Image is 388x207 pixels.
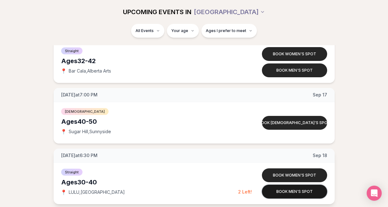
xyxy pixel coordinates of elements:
span: Your age [171,28,188,33]
span: 📍 [61,190,66,195]
span: 📍 [61,68,66,74]
span: 2 Left! [238,189,252,194]
button: Book men's spot [262,63,327,77]
span: Sep 17 [313,92,327,98]
button: Ages I prefer to meet [201,24,257,38]
span: Bar Cala , Alberta Arts [69,68,111,74]
span: Straight [61,169,82,176]
button: Your age [167,24,199,38]
button: Book women's spot [262,47,327,61]
div: Ages 30-40 [61,178,238,187]
button: Book [DEMOGRAPHIC_DATA]'s spot [262,116,327,130]
div: Open Intercom Messenger [367,186,382,201]
div: Ages 40-50 [61,117,238,126]
div: Ages 32-42 [61,57,238,65]
span: All Events [136,28,154,33]
span: Straight [61,47,82,54]
span: Sugar Hill , Sunnyside [69,128,111,135]
span: Sep 18 [313,152,327,159]
button: Book men's spot [262,185,327,199]
button: Book women's spot [262,168,327,182]
button: All Events [131,24,164,38]
span: [DATE] at 6:30 PM [61,152,98,159]
button: [GEOGRAPHIC_DATA] [194,5,265,19]
span: [DATE] at 7:00 PM [61,92,98,98]
span: Ages I prefer to meet [206,28,246,33]
span: 📍 [61,129,66,134]
span: LULU , [GEOGRAPHIC_DATA] [69,189,125,195]
span: [DEMOGRAPHIC_DATA] [61,108,109,115]
span: UPCOMING EVENTS IN [123,8,191,16]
